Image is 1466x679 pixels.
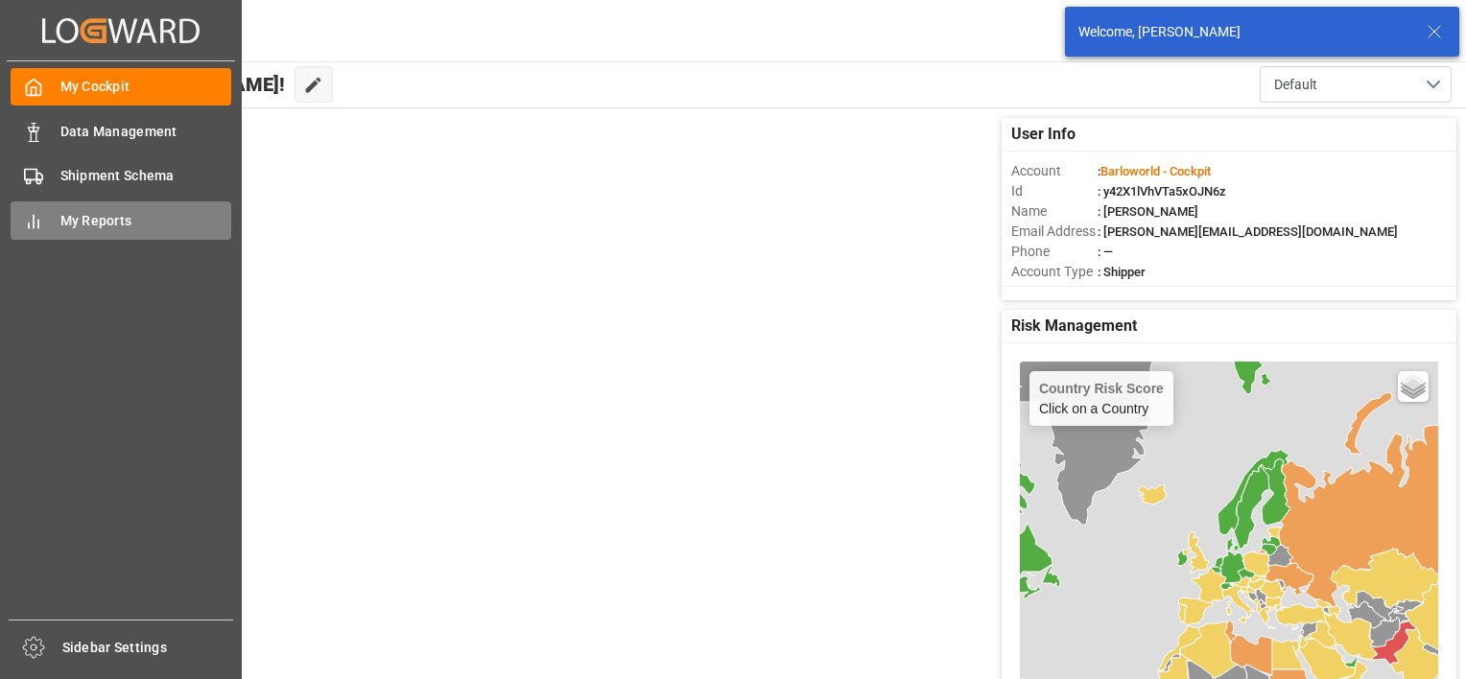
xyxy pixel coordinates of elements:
span: : [PERSON_NAME] [1098,204,1198,219]
span: Account Type [1011,262,1098,282]
span: Shipment Schema [60,166,232,186]
a: My Reports [11,201,231,239]
h4: Country Risk Score [1039,381,1164,396]
a: Layers [1398,371,1429,402]
span: : — [1098,245,1113,259]
div: Click on a Country [1039,381,1164,416]
a: My Cockpit [11,68,231,105]
span: : Shipper [1098,265,1146,279]
a: Data Management [11,112,231,150]
a: Shipment Schema [11,157,231,195]
span: Data Management [60,122,232,142]
span: : [1098,164,1211,178]
span: Risk Management [1011,315,1137,338]
span: Name [1011,201,1098,222]
span: Barloworld - Cockpit [1100,164,1211,178]
div: Welcome, [PERSON_NAME] [1078,22,1408,42]
span: : [PERSON_NAME][EMAIL_ADDRESS][DOMAIN_NAME] [1098,224,1398,239]
span: Hello [PERSON_NAME]! [79,66,285,103]
span: Account [1011,161,1098,181]
span: My Reports [60,211,232,231]
span: : y42X1lVhVTa5xOJN6z [1098,184,1226,199]
button: open menu [1260,66,1452,103]
span: Default [1274,75,1317,95]
span: User Info [1011,123,1076,146]
span: Phone [1011,242,1098,262]
span: Sidebar Settings [62,638,234,658]
span: My Cockpit [60,77,232,97]
span: Email Address [1011,222,1098,242]
span: Id [1011,181,1098,201]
